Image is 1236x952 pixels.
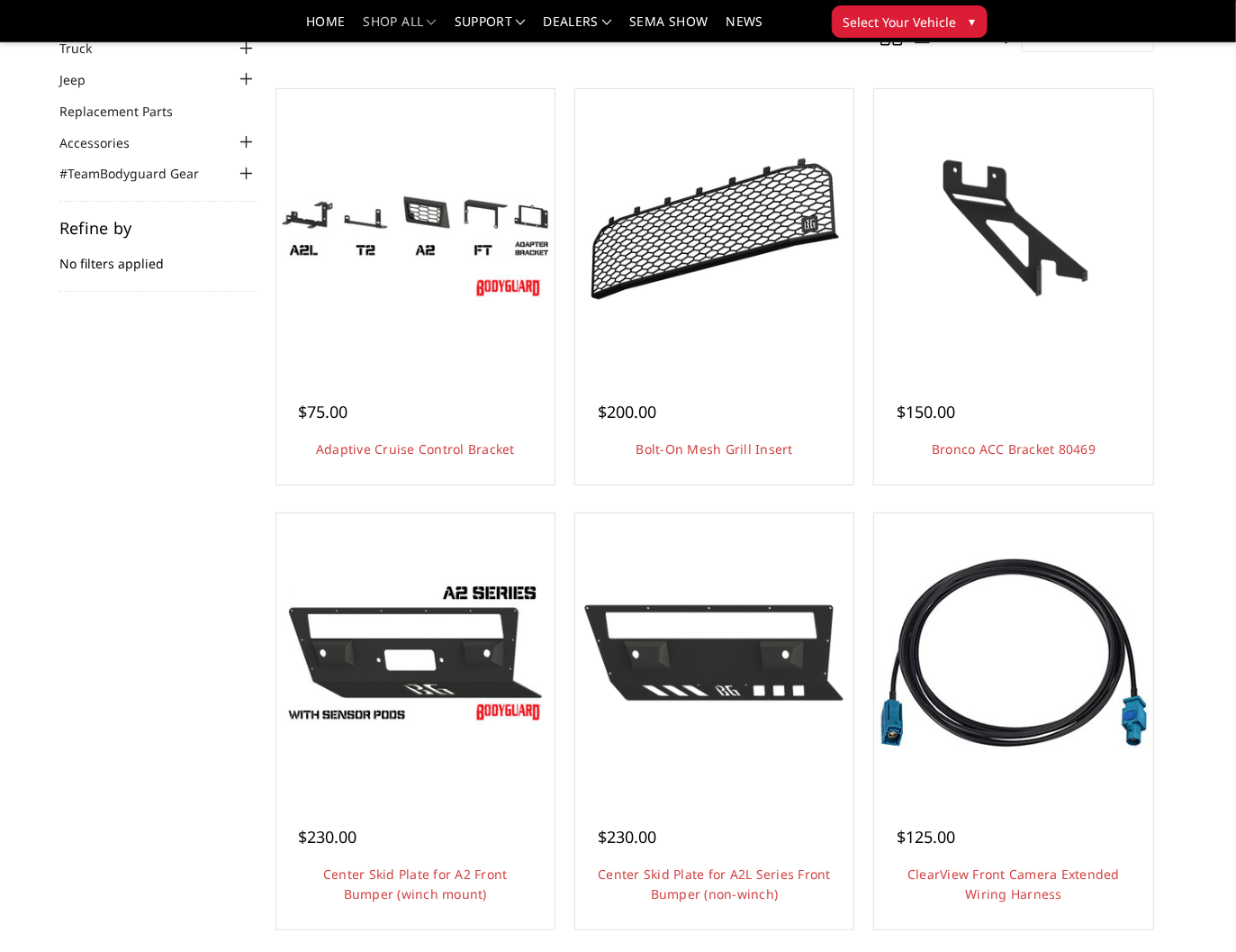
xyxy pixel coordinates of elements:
a: Accessories [59,133,152,152]
a: SEMA Show [629,15,708,41]
a: Home [306,15,345,41]
div: No filters applied [59,220,257,292]
a: shop all [364,15,437,41]
a: Support [455,15,526,41]
a: Bolt-On Mesh Grill Insert [580,94,849,363]
a: Truck [59,39,114,58]
button: Select Your Vehicle [832,5,988,38]
img: ClearView Front Camera Extended Wiring Harness [879,558,1148,748]
span: $150.00 [897,401,955,422]
a: Adaptive Cruise Control Bracket [316,440,515,458]
a: Center Skid Plate for A2 Front Bumper (winch mount) Center Skid Plate for A2 Front Bumper (winch ... [281,518,550,787]
span: Select Your Vehicle [844,13,957,32]
span: ▾ [970,12,976,31]
span: $200.00 [598,401,656,422]
a: Bronco ACC Bracket 80469 [932,440,1096,458]
h5: Refine by [59,220,257,236]
span: $125.00 [897,826,955,848]
img: Bolt-On Mesh Grill Insert [580,151,849,306]
span: $230.00 [299,826,357,848]
a: ClearView Front Camera Extended Wiring Harness [907,866,1120,902]
a: Jeep [59,70,108,89]
a: Center Skid Plate for A2L Series Front Bumper (non-winch) [598,866,831,902]
a: Bolt-On Mesh Grill Insert [636,440,793,458]
a: #TeamBodyguard Gear [59,164,221,183]
a: Center Skid Plate for A2 Front Bumper (winch mount) [323,866,508,902]
a: Bronco ACC Bracket 80469 [879,94,1148,363]
a: ClearView Front Camera Extended Wiring Harness [879,518,1148,787]
span: $75.00 [299,401,348,422]
span: $230.00 [598,826,656,848]
a: News [726,15,762,41]
a: Dealers [544,15,612,41]
a: Replacement Parts [59,102,195,121]
img: Adaptive Cruise Control Bracket [281,152,550,304]
a: Single Light Bar / With Sensors Single Light Bar / No Sensors [580,518,849,787]
a: Adaptive Cruise Control Bracket [281,94,550,363]
iframe: Chat Widget [1146,866,1236,952]
img: Bronco ACC Bracket 80469 [879,152,1148,304]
